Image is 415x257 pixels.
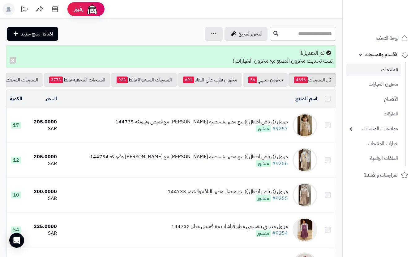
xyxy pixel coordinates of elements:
img: مريول (( رياض أطفال )) بيج مطرز بشخصية ستيتش مع قميص وفيونكة 144734 [293,148,317,172]
span: منشور [256,160,271,167]
span: منشور [256,125,271,132]
span: رفيق [74,6,83,13]
div: Open Intercom Messenger [9,233,24,248]
span: 923 [117,77,128,83]
img: ai-face.png [86,3,98,15]
a: مخزون الخيارات [346,78,401,91]
div: 225.0000 [28,223,57,230]
a: المنتجات المخفية فقط3773 [44,73,110,87]
div: SAR [28,125,57,132]
div: مريول (( رياض أطفال )) بيج متصل مطرز بالياقة والخصر 144733 [168,188,288,195]
a: الملفات الرقمية [346,152,401,165]
a: لوحة التحكم [346,31,411,46]
img: مريول (( رياض أطفال )) بيج متصل مطرز بالياقة والخصر 144733 [293,183,317,207]
span: 4696 [294,77,308,83]
a: #9255 [272,195,288,202]
a: #9256 [272,160,288,167]
span: لوحة التحكم [376,34,399,43]
span: 17 [11,122,21,129]
div: 205.0000 [28,153,57,160]
a: التحرير لسريع [225,27,267,41]
a: #9254 [272,230,288,237]
span: 12 [11,157,21,164]
div: تم التعديل! تمت تحديث مخزون المنتج مع مخزون الخيارات ! [6,45,336,68]
div: SAR [28,160,57,167]
div: مريول (( رياض أطفال )) بيج مطرز بشخصية [PERSON_NAME] مع [PERSON_NAME] وفيونكة 144734 [90,153,288,160]
div: 200.0000 [28,188,57,195]
a: #9257 [272,125,288,132]
span: 10 [11,192,21,198]
a: اسم المنتج [295,95,317,102]
a: المراجعات والأسئلة [346,168,411,183]
div: SAR [28,195,57,202]
span: المراجعات والأسئلة [364,171,399,180]
a: اضافة منتج جديد [7,27,58,41]
span: اضافة منتج جديد [21,30,53,38]
span: 3773 [49,77,63,83]
a: الأقسام [346,93,401,106]
a: كل المنتجات4696 [289,73,336,87]
div: مريول مدرسي بنفسجي مطرز فراشات مع قميص مطرز 144732 [171,223,288,230]
a: خيارات المنتجات [346,137,401,150]
button: × [10,57,16,64]
span: الأقسام والمنتجات [365,50,399,59]
a: المنتجات المنشورة فقط923 [111,73,177,87]
a: مواصفات المنتجات [346,122,401,135]
div: مريول (( رياض أطفال )) بيج مطرز بشخصية [PERSON_NAME] مع قميص وفيونكة 144735 [115,118,288,126]
a: الكمية [10,95,22,102]
span: منشور [256,230,271,237]
a: الماركات [346,107,401,121]
span: 56 [248,77,257,83]
span: 691 [183,77,194,83]
a: المنتجات [346,64,401,76]
a: السعر [45,95,57,102]
img: مريول (( رياض أطفال )) بيج مطرز بشخصية سينامورول مع قميص وفيونكة 144735 [293,113,317,138]
a: تحديثات المنصة [16,3,32,17]
span: 54 [11,226,21,233]
a: مخزون منتهي56 [243,73,288,87]
img: مريول مدرسي بنفسجي مطرز فراشات مع قميص مطرز 144732 [293,218,317,242]
a: مخزون قارب على النفاذ691 [178,73,242,87]
span: التحرير لسريع [239,30,263,38]
span: منشور [256,195,271,202]
div: SAR [28,230,57,237]
div: 205.0000 [28,118,57,126]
